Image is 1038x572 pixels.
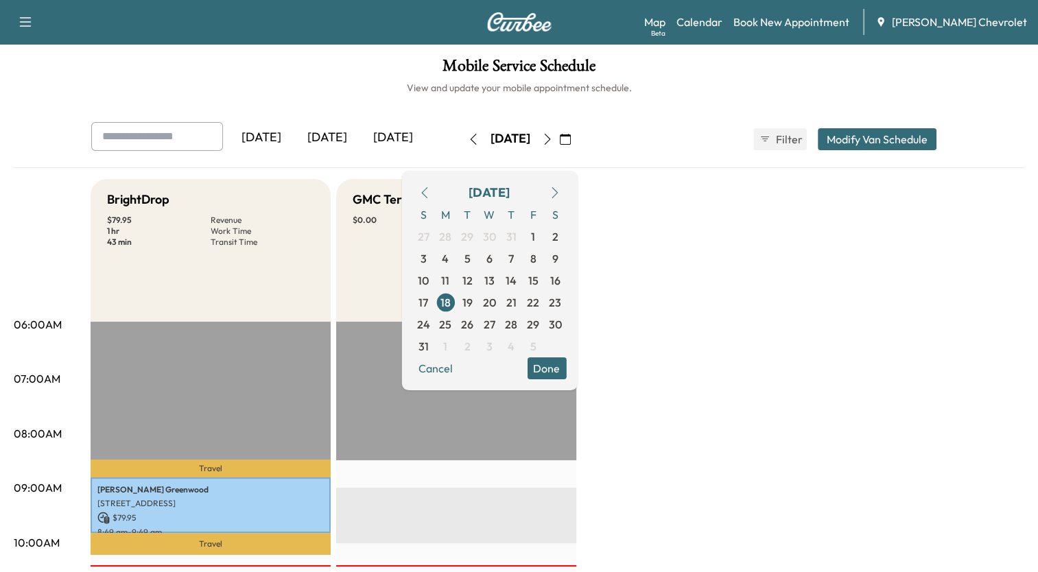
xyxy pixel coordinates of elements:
span: 7 [508,250,514,267]
span: 5 [464,250,471,267]
p: Work Time [211,226,314,237]
span: 27 [484,316,495,333]
span: T [456,204,478,226]
p: $ 79.95 [107,215,211,226]
span: 5 [530,338,536,355]
p: $ 0.00 [353,215,456,226]
button: Filter [753,128,807,150]
span: 1 [531,228,535,245]
h5: BrightDrop [107,190,169,209]
div: [DATE] [228,122,294,154]
span: 21 [506,294,517,311]
span: T [500,204,522,226]
button: Cancel [412,357,459,379]
span: 8 [530,250,536,267]
p: 43 min [107,237,211,248]
span: 22 [527,294,539,311]
span: M [434,204,456,226]
span: 15 [528,272,539,289]
p: [STREET_ADDRESS] [97,498,324,509]
span: 30 [483,228,496,245]
span: 30 [549,316,562,333]
span: 4 [508,338,515,355]
h6: View and update your mobile appointment schedule. [14,81,1024,95]
span: Filter [776,131,801,147]
span: 29 [527,316,539,333]
span: 29 [461,228,473,245]
span: S [412,204,434,226]
span: 3 [486,338,493,355]
div: Beta [651,28,665,38]
span: 18 [440,294,451,311]
p: 09:00AM [14,479,62,496]
span: 28 [505,316,517,333]
p: Revenue [211,215,314,226]
p: Travel [91,460,331,477]
span: 3 [421,250,427,267]
span: 19 [462,294,473,311]
button: Done [527,357,566,379]
span: F [522,204,544,226]
span: 26 [461,316,473,333]
p: [PERSON_NAME] Greenwood [97,484,324,495]
span: 2 [464,338,471,355]
p: 08:00AM [14,425,62,442]
span: 27 [418,228,429,245]
div: [DATE] [360,122,426,154]
span: 31 [506,228,517,245]
span: 1 [443,338,447,355]
span: 25 [439,316,451,333]
span: 11 [441,272,449,289]
span: 14 [506,272,517,289]
span: [PERSON_NAME] Chevrolet [892,14,1027,30]
span: 13 [484,272,495,289]
span: 20 [483,294,496,311]
p: Travel [91,533,331,555]
a: Calendar [676,14,722,30]
span: 31 [418,338,429,355]
span: 10 [418,272,429,289]
span: 16 [550,272,561,289]
p: 1 hr [107,226,211,237]
h5: GMC Terrain [353,190,424,209]
span: 23 [549,294,561,311]
span: 6 [486,250,493,267]
h1: Mobile Service Schedule [14,58,1024,81]
span: 28 [439,228,451,245]
span: 4 [442,250,449,267]
p: $ 79.95 [97,512,324,524]
div: [DATE] [294,122,360,154]
span: S [544,204,566,226]
span: W [478,204,500,226]
span: 2 [552,228,558,245]
p: 07:00AM [14,370,60,387]
a: MapBeta [644,14,665,30]
img: Curbee Logo [486,12,552,32]
div: [DATE] [469,183,510,202]
a: Book New Appointment [733,14,849,30]
p: 8:49 am - 9:49 am [97,527,324,538]
span: 24 [417,316,430,333]
span: 9 [552,250,558,267]
button: Modify Van Schedule [818,128,936,150]
p: 06:00AM [14,316,62,333]
span: 17 [418,294,428,311]
span: 12 [462,272,473,289]
p: Transit Time [211,237,314,248]
div: [DATE] [491,130,530,147]
p: 10:00AM [14,534,60,551]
